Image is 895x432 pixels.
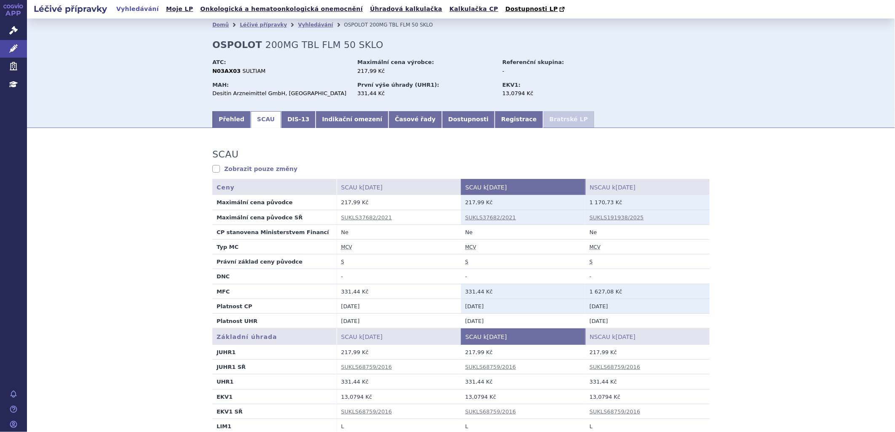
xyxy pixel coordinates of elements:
[502,59,564,65] strong: Referenční skupina:
[502,82,520,88] strong: EKV1:
[590,408,640,415] a: SUKLS68759/2016
[217,229,329,235] strong: CP stanovena Ministerstvem Financí
[251,111,281,128] a: SCAU
[212,149,238,160] h3: SCAU
[212,68,241,74] strong: N03AX03
[585,345,710,360] td: 217,99 Kč
[114,3,161,15] a: Vyhledávání
[461,284,585,299] td: 331,44 Kč
[344,22,368,28] span: OSPOLOT
[461,299,585,313] td: [DATE]
[198,3,365,15] a: Onkologická a hematoonkologická onemocnění
[465,214,516,221] a: SUKLS37682/2021
[337,284,461,299] td: 331,44 Kč
[212,40,262,50] strong: OSPOLOT
[217,273,230,280] strong: DNC
[357,67,494,75] div: 217,99 Kč
[461,314,585,328] td: [DATE]
[337,195,461,210] td: 217,99 Kč
[461,374,585,389] td: 331,44 Kč
[341,408,392,415] a: SUKLS68759/2016
[298,22,333,28] a: Vyhledávání
[212,328,337,345] th: Základní úhrada
[212,179,337,195] th: Ceny
[217,214,303,221] strong: Maximální cena původce SŘ
[217,349,236,355] strong: JUHR1
[217,244,238,250] strong: Typ MC
[337,389,461,404] td: 13,0794 Kč
[217,303,252,309] strong: Platnost CP
[341,259,344,265] abbr: stanovena nebo změněna ve správním řízení podle zákona č. 48/1997 Sb. ve znění účinném od 1.1.2008
[487,333,507,340] span: [DATE]
[465,259,468,265] abbr: stanovena nebo změněna ve správním řízení podle zákona č. 48/1997 Sb. ve znění účinném od 1.1.2008
[585,269,710,284] td: -
[367,3,445,15] a: Úhradová kalkulačka
[212,82,229,88] strong: MAH:
[316,111,389,128] a: Indikační omezení
[461,269,585,284] td: -
[212,59,226,65] strong: ATC:
[217,288,230,295] strong: MFC
[212,90,349,97] div: Desitin Arzneimittel GmbH, [GEOGRAPHIC_DATA]
[337,345,461,360] td: 217,99 Kč
[503,3,569,15] a: Dostupnosti LP
[370,22,433,28] span: 200MG TBL FLM 50 SKLO
[217,364,246,370] strong: JUHR1 SŘ
[487,184,507,191] span: [DATE]
[341,244,352,251] abbr: maximální cena výrobce
[337,299,461,313] td: [DATE]
[502,67,597,75] div: -
[212,22,229,28] a: Domů
[461,179,585,195] th: SCAU k
[505,5,558,12] span: Dostupnosti LP
[585,284,710,299] td: 1 627,08 Kč
[585,299,710,313] td: [DATE]
[357,59,434,65] strong: Maximální cena výrobce:
[616,333,635,340] span: [DATE]
[27,3,114,15] h2: Léčivé přípravky
[242,68,265,74] span: SULTIAM
[217,199,292,205] strong: Maximální cena původce
[465,408,516,415] a: SUKLS68759/2016
[461,389,585,404] td: 13,0794 Kč
[465,244,476,251] abbr: maximální cena výrobce
[363,333,383,340] span: [DATE]
[590,259,592,265] abbr: stanovena nebo změněna ve správním řízení podle zákona č. 48/1997 Sb. ve znění účinném od 1.1.2008
[337,179,461,195] th: SCAU k
[447,3,501,15] a: Kalkulačka CP
[495,111,543,128] a: Registrace
[217,423,231,429] strong: LIM1
[265,40,383,50] span: 200MG TBL FLM 50 SKLO
[217,259,303,265] strong: Právní základ ceny původce
[337,314,461,328] td: [DATE]
[585,195,710,210] td: 1 170,73 Kč
[357,90,494,97] div: 331,44 Kč
[461,328,585,345] th: SCAU k
[212,111,251,128] a: Přehled
[217,394,233,400] strong: EKV1
[217,318,257,324] strong: Platnost UHR
[281,111,316,128] a: DIS-13
[461,345,585,360] td: 217,99 Kč
[585,224,710,239] td: Ne
[363,184,383,191] span: [DATE]
[341,364,392,370] a: SUKLS68759/2016
[163,3,196,15] a: Moje LP
[357,82,439,88] strong: První výše úhrady (UHR1):
[590,214,644,221] a: SUKLS191938/2025
[212,165,297,173] a: Zobrazit pouze změny
[389,111,442,128] a: Časové řady
[337,328,461,345] th: SCAU k
[337,374,461,389] td: 331,44 Kč
[341,214,392,221] a: SUKLS37682/2021
[337,224,461,239] td: Ne
[585,389,710,404] td: 13,0794 Kč
[502,90,597,97] div: 13,0794 Kč
[590,244,600,251] abbr: maximální cena výrobce
[461,224,585,239] td: Ne
[442,111,495,128] a: Dostupnosti
[337,269,461,284] td: -
[240,22,287,28] a: Léčivé přípravky
[590,364,640,370] a: SUKLS68759/2016
[465,364,516,370] a: SUKLS68759/2016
